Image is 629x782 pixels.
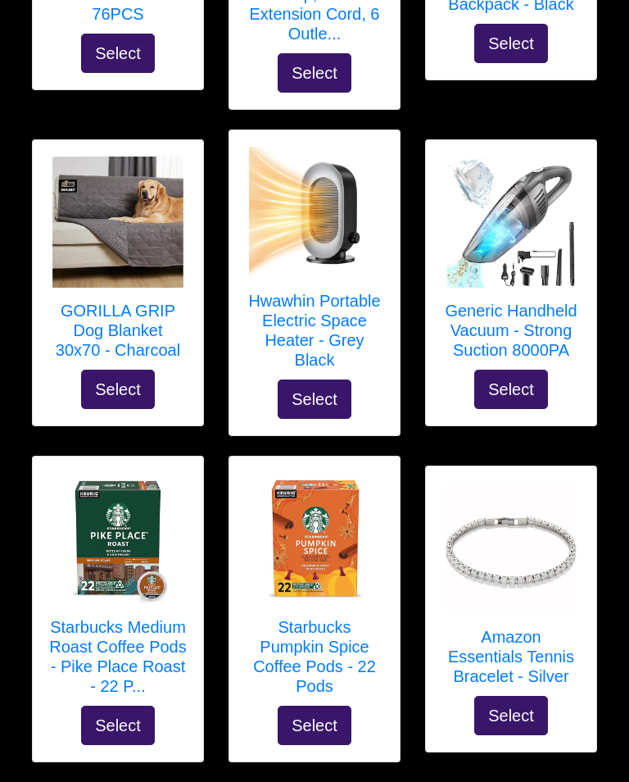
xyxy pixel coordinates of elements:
[278,380,351,420] button: Select
[246,618,383,697] h5: Starbucks Pumpkin Spice Coffee Pods - 22 Pods
[49,157,187,371] a: GORILLA GRIP Dog Blanket 30x70 - Charcoal GORILLA GRIP Dog Blanket 30x70 - Charcoal
[81,371,155,410] button: Select
[474,371,548,410] button: Select
[442,484,580,697] a: Amazon Essentials Tennis Bracelet - Silver Amazon Essentials Tennis Bracelet - Silver
[278,54,351,93] button: Select
[249,148,380,279] img: Hwawhin Portable Electric Space Heater - Grey Black
[81,34,155,74] button: Select
[49,302,187,361] h5: GORILLA GRIP Dog Blanket 30x70 - Charcoal
[52,474,183,605] img: Starbucks Medium Roast Coffee Pods - Pike Place Roast - 22 Pods
[278,707,351,746] button: Select
[246,474,383,707] a: Starbucks Pumpkin Spice Coffee Pods - 22 Pods Starbucks Pumpkin Spice Coffee Pods - 22 Pods
[442,628,580,687] h5: Amazon Essentials Tennis Bracelet - Silver
[52,157,183,289] img: GORILLA GRIP Dog Blanket 30x70 - Charcoal
[249,474,380,605] img: Starbucks Pumpkin Spice Coffee Pods - 22 Pods
[446,484,577,615] img: Amazon Essentials Tennis Bracelet - Silver
[49,618,187,697] h5: Starbucks Medium Roast Coffee Pods - Pike Place Roast - 22 P...
[474,697,548,736] button: Select
[81,707,155,746] button: Select
[442,157,580,371] a: Generic Handheld Vacuum - Strong Suction 8000PA Generic Handheld Vacuum - Strong Suction 8000PA
[446,157,577,289] img: Generic Handheld Vacuum - Strong Suction 8000PA
[474,25,548,64] button: Select
[246,148,383,380] a: Hwawhin Portable Electric Space Heater - Grey Black Hwawhin Portable Electric Space Heater - Grey...
[49,474,187,707] a: Starbucks Medium Roast Coffee Pods - Pike Place Roast - 22 Pods Starbucks Medium Roast Coffee Pod...
[246,292,383,371] h5: Hwawhin Portable Electric Space Heater - Grey Black
[442,302,580,361] h5: Generic Handheld Vacuum - Strong Suction 8000PA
